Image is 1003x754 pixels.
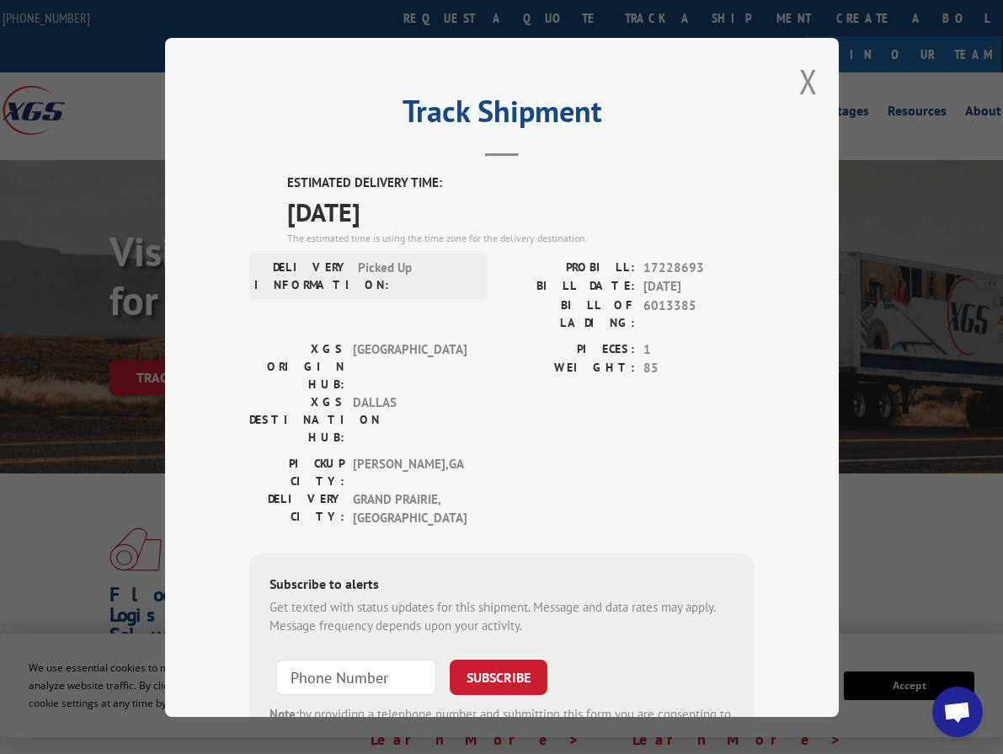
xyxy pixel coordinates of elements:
strong: Note: [269,705,299,721]
button: Close modal [799,59,818,104]
h2: Track Shipment [249,99,755,131]
label: DELIVERY CITY: [249,489,344,527]
span: [GEOGRAPHIC_DATA] [353,340,467,393]
span: DALLAS [353,393,467,446]
span: GRAND PRAIRIE , [GEOGRAPHIC_DATA] [353,489,467,527]
span: [DATE] [643,277,755,297]
span: 6013385 [643,296,755,331]
a: Open chat [932,687,983,737]
span: [DATE] [287,192,755,230]
label: BILL DATE: [502,277,635,297]
div: The estimated time is using the time zone for the delivery destination. [287,230,755,245]
label: DELIVERY INFORMATION: [254,258,349,293]
label: PICKUP CITY: [249,454,344,489]
span: 1 [643,340,755,359]
span: Picked Up [358,258,472,293]
label: XGS DESTINATION HUB: [249,393,344,446]
label: PROBILL: [502,258,635,277]
input: Phone Number [276,659,436,694]
label: BILL OF LADING: [502,296,635,331]
label: XGS ORIGIN HUB: [249,340,344,393]
span: 17228693 [643,258,755,277]
div: Subscribe to alerts [269,573,734,597]
button: SUBSCRIBE [450,659,547,694]
span: [PERSON_NAME] , GA [353,454,467,489]
div: Get texted with status updates for this shipment. Message and data rates may apply. Message frequ... [269,597,734,635]
span: 85 [643,359,755,378]
label: PIECES: [502,340,635,359]
label: WEIGHT: [502,359,635,378]
label: ESTIMATED DELIVERY TIME: [287,174,755,193]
